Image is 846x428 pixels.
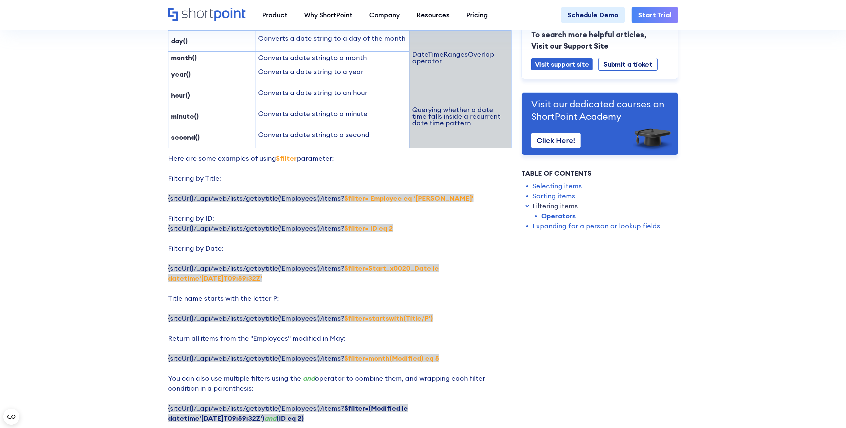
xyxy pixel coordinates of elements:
a: Submit a ticket [598,58,658,71]
div: Product [262,10,287,20]
a: Home [168,8,246,22]
strong: (ID eq 2) [264,414,304,422]
a: Operators [541,211,576,221]
p: Converts a date string to an hour [258,88,406,98]
p: Here are some examples of using parameter: Filtering by Title: Filtering by ID: Filtering by Date... [168,153,512,423]
a: Visit support site [531,58,593,70]
strong: minute() [171,112,199,120]
a: Sorting items [533,191,575,201]
a: Why ShortPoint [296,7,361,23]
a: Product [254,7,296,23]
span: {siteUrl}/_api/web/lists/getbytitle('Employees')/items? [168,194,474,202]
strong: $filter=(Modified le datetime'[DATE]T09:59:32Z') [168,404,408,422]
span: date string [294,130,330,139]
em: and [303,374,315,382]
strong: second() [171,133,200,141]
strong: $filter=Start_x0020_Date le datetime'[DATE]T09:59:32Z' [168,264,439,282]
span: {siteUrl}/_api/web/lists/getbytitle('Employees')/items? [168,404,408,422]
em: and [264,414,276,422]
span: date string [294,53,330,62]
span: {siteUrl}/_api/web/lists/getbytitle('Employees')/items? [168,354,439,362]
strong: ) [188,91,190,99]
td: Querying whether a date time falls inside a recurrent date time pattern [409,85,511,148]
span: {siteUrl}/_api/web/lists/getbytitle('Employees')/items? [168,314,433,322]
a: Click Here! [531,133,581,148]
p: Converts a date string to a day of the month [258,33,406,43]
td: Converts a to a month [255,51,409,64]
strong: day() [171,37,188,45]
button: Open CMP widget [3,409,19,425]
strong: $filter= Employee eq ‘[PERSON_NAME]' [344,194,474,202]
strong: hour( [171,91,188,99]
a: Selecting items [533,181,582,191]
strong: $filter [276,154,297,162]
a: Expanding for a person or lookup fields [533,221,660,231]
a: Filtering items [533,201,578,211]
div: Table of Contents [522,168,678,178]
div: Resources [416,10,450,20]
p: To search more helpful articles, Visit our Support Site [531,29,669,52]
p: Converts a to a minute [258,109,406,119]
p: Converts a to a second [258,130,406,140]
a: Company [361,7,408,23]
strong: year() [171,70,191,78]
p: Visit our dedicated courses on ShortPoint Academy [531,98,669,122]
div: Pricing [466,10,488,20]
span: {siteUrl}/_api/web/lists/getbytitle('Employees')/items? [168,264,439,282]
strong: month() [171,53,197,62]
a: Start Trial [632,7,678,23]
div: Why ShortPoint [304,10,352,20]
strong: $filter= ID eq 2 [344,224,393,232]
a: Schedule Demo [561,7,625,23]
span: date string [294,109,330,118]
div: Company [369,10,400,20]
p: Converts a date string to a year [258,67,406,77]
a: Pricing [458,7,496,23]
a: Resources [408,7,458,23]
iframe: Chat Widget [813,396,846,428]
strong: $filter=month(Modified) eq 5 [344,354,439,362]
strong: $filter=startswith(Title,‘P’) [344,314,433,322]
div: DateTimeRangesOverlap operator [412,51,508,64]
div: Widget de chat [813,396,846,428]
span: {siteUrl}/_api/web/lists/getbytitle('Employees')/items? [168,224,393,232]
